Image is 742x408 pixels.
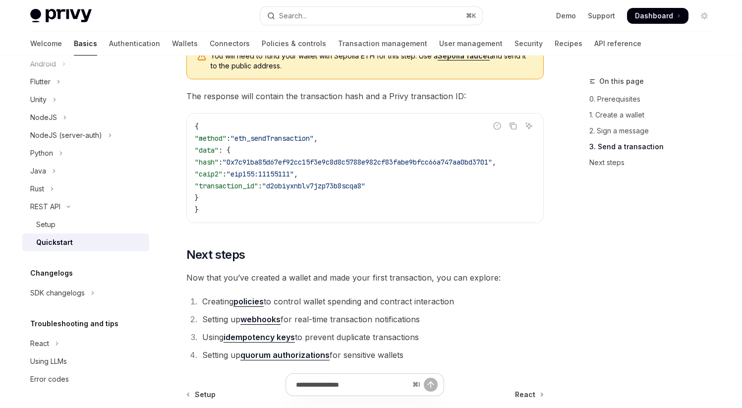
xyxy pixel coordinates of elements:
[491,119,504,132] button: Report incorrect code
[195,146,219,155] span: "data"
[186,271,544,285] span: Now that you’ve created a wallet and made your first transaction, you can explore:
[227,134,230,143] span: :
[195,134,227,143] span: "method"
[195,181,258,190] span: "transaction_id"
[199,348,544,362] li: Setting up for sensitive wallets
[260,7,482,25] button: Open search
[314,134,318,143] span: ,
[22,162,149,180] button: Toggle Java section
[30,165,46,177] div: Java
[22,126,149,144] button: Toggle NodeJS (server-auth) section
[186,247,245,263] span: Next steps
[555,32,582,56] a: Recipes
[438,52,490,60] a: Sepolia faucet
[30,32,62,56] a: Welcome
[30,9,92,23] img: light logo
[240,350,330,360] a: quorum authorizations
[22,216,149,233] a: Setup
[22,352,149,370] a: Using LLMs
[589,107,720,123] a: 1. Create a wallet
[30,338,49,350] div: React
[240,314,281,325] a: webhooks
[262,181,365,190] span: "d2obiyxnblv7jzp73b8scqa8"
[589,123,720,139] a: 2. Sign a message
[556,11,576,21] a: Demo
[210,32,250,56] a: Connectors
[223,158,492,167] span: "0x7c91ba85d67ef92cc15f3e9c8d8c5788e982cf83fabe9bfcc66a747aa0bd3701"
[338,32,427,56] a: Transaction management
[30,94,47,106] div: Unity
[22,144,149,162] button: Toggle Python section
[223,170,227,178] span: :
[279,10,307,22] div: Search...
[197,52,207,62] svg: Warning
[514,32,543,56] a: Security
[199,312,544,326] li: Setting up for real-time transaction notifications
[36,236,73,248] div: Quickstart
[588,11,615,21] a: Support
[186,89,544,103] span: The response will contain the transaction hash and a Privy transaction ID:
[199,330,544,344] li: Using to prevent duplicate transactions
[22,73,149,91] button: Toggle Flutter section
[22,284,149,302] button: Toggle SDK changelogs section
[296,374,408,396] input: Ask a question...
[30,129,102,141] div: NodeJS (server-auth)
[30,318,118,330] h5: Troubleshooting and tips
[589,91,720,107] a: 0. Prerequisites
[30,76,51,88] div: Flutter
[30,267,73,279] h5: Changelogs
[30,147,53,159] div: Python
[30,355,67,367] div: Using LLMs
[466,12,476,20] span: ⌘ K
[294,170,298,178] span: ,
[439,32,503,56] a: User management
[36,219,56,231] div: Setup
[635,11,673,21] span: Dashboard
[22,109,149,126] button: Toggle NodeJS section
[424,378,438,392] button: Send message
[599,75,644,87] span: On this page
[22,233,149,251] a: Quickstart
[109,32,160,56] a: Authentication
[589,155,720,171] a: Next steps
[492,158,496,167] span: ,
[219,158,223,167] span: :
[195,193,199,202] span: }
[258,181,262,190] span: :
[262,32,326,56] a: Policies & controls
[30,112,57,123] div: NodeJS
[30,373,69,385] div: Error codes
[224,332,295,343] a: idempotency keys
[219,146,230,155] span: : {
[199,294,544,308] li: Creating to control wallet spending and contract interaction
[74,32,97,56] a: Basics
[589,139,720,155] a: 3. Send a transaction
[627,8,688,24] a: Dashboard
[195,158,219,167] span: "hash"
[22,335,149,352] button: Toggle React section
[211,51,533,71] span: You will need to fund your wallet with Sepolia ETH for this step. Use a and send it to the public...
[594,32,641,56] a: API reference
[22,91,149,109] button: Toggle Unity section
[195,122,199,131] span: {
[696,8,712,24] button: Toggle dark mode
[195,170,223,178] span: "caip2"
[195,205,199,214] span: }
[172,32,198,56] a: Wallets
[30,287,85,299] div: SDK changelogs
[227,170,294,178] span: "eip155:11155111"
[522,119,535,132] button: Ask AI
[30,183,44,195] div: Rust
[22,370,149,388] a: Error codes
[507,119,519,132] button: Copy the contents from the code block
[30,201,60,213] div: REST API
[22,198,149,216] button: Toggle REST API section
[233,296,264,307] a: policies
[22,180,149,198] button: Toggle Rust section
[230,134,314,143] span: "eth_sendTransaction"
